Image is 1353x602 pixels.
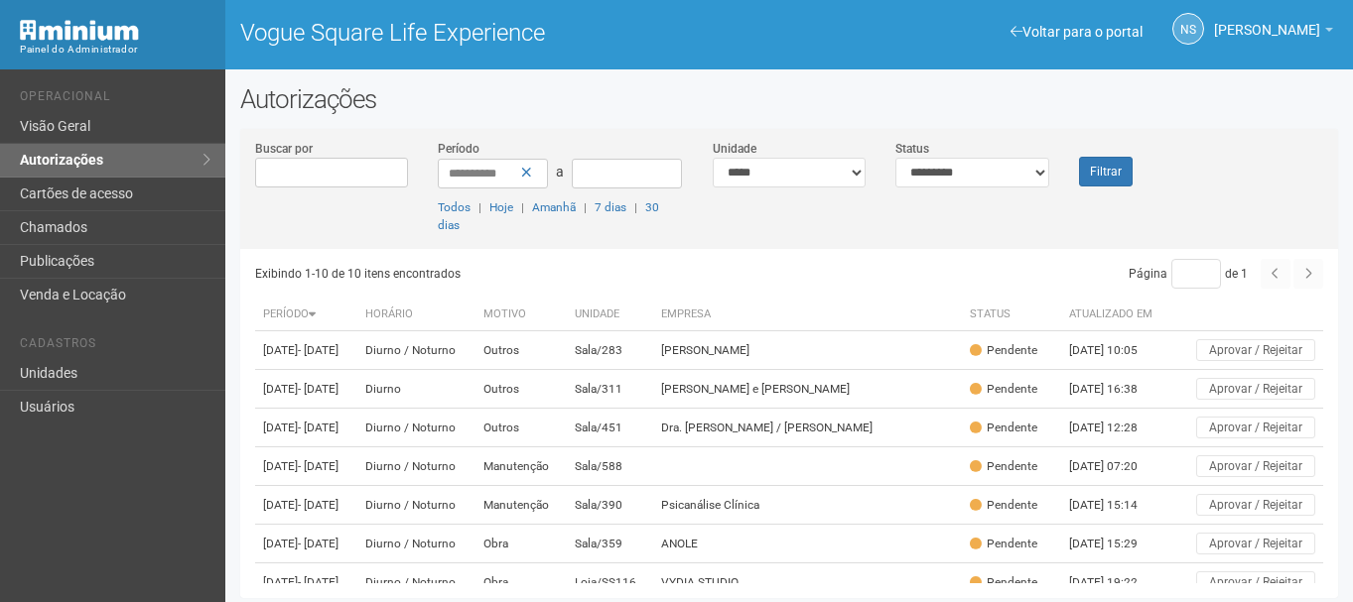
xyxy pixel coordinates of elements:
[1061,370,1170,409] td: [DATE] 16:38
[438,200,471,214] a: Todos
[438,140,479,158] label: Período
[475,370,566,409] td: Outros
[532,200,576,214] a: Amanhã
[1129,267,1248,281] span: Página de 1
[1061,299,1170,331] th: Atualizado em
[298,343,338,357] span: - [DATE]
[475,447,566,486] td: Manutenção
[357,563,475,602] td: Diurno / Noturno
[1061,409,1170,447] td: [DATE] 12:28
[653,409,962,447] td: Dra. [PERSON_NAME] / [PERSON_NAME]
[567,299,653,331] th: Unidade
[255,299,357,331] th: Período
[556,164,564,180] span: a
[567,331,653,370] td: Sala/283
[653,525,962,563] td: ANOLE
[1196,378,1315,400] button: Aprovar / Rejeitar
[895,140,929,158] label: Status
[1061,486,1170,525] td: [DATE] 15:14
[298,459,338,473] span: - [DATE]
[970,458,1037,475] div: Pendente
[567,563,653,602] td: Loja/SS116
[357,486,475,525] td: Diurno / Noturno
[357,299,475,331] th: Horário
[584,200,587,214] span: |
[653,370,962,409] td: [PERSON_NAME] e [PERSON_NAME]
[298,421,338,434] span: - [DATE]
[970,497,1037,514] div: Pendente
[255,525,357,563] td: [DATE]
[1061,447,1170,486] td: [DATE] 07:20
[475,525,566,563] td: Obra
[255,140,313,158] label: Buscar por
[298,382,338,396] span: - [DATE]
[20,89,210,110] li: Operacional
[653,486,962,525] td: Psicanálise Clínica
[20,20,139,41] img: Minium
[1196,455,1315,477] button: Aprovar / Rejeitar
[713,140,756,158] label: Unidade
[357,331,475,370] td: Diurno / Noturno
[653,331,962,370] td: [PERSON_NAME]
[240,84,1338,114] h2: Autorizações
[357,447,475,486] td: Diurno / Noturno
[567,409,653,447] td: Sala/451
[240,20,774,46] h1: Vogue Square Life Experience
[1196,533,1315,554] button: Aprovar / Rejeitar
[298,575,338,589] span: - [DATE]
[970,342,1037,359] div: Pendente
[20,41,210,59] div: Painel do Administrador
[489,200,513,214] a: Hoje
[1079,157,1133,186] button: Filtrar
[357,525,475,563] td: Diurno / Noturno
[357,409,475,447] td: Diurno / Noturno
[653,563,962,602] td: VYDIA STUDIO
[475,331,566,370] td: Outros
[357,370,475,409] td: Diurno
[567,525,653,563] td: Sala/359
[475,486,566,525] td: Manutenção
[475,299,566,331] th: Motivo
[1196,417,1315,438] button: Aprovar / Rejeitar
[1172,13,1204,45] a: NS
[255,259,789,289] div: Exibindo 1-10 de 10 itens encontrados
[255,331,357,370] td: [DATE]
[970,574,1037,591] div: Pendente
[970,381,1037,398] div: Pendente
[653,299,962,331] th: Empresa
[1061,331,1170,370] td: [DATE] 10:05
[298,537,338,550] span: - [DATE]
[475,409,566,447] td: Outros
[255,447,357,486] td: [DATE]
[970,420,1037,436] div: Pendente
[634,200,637,214] span: |
[1011,24,1143,40] a: Voltar para o portal
[567,486,653,525] td: Sala/390
[1196,571,1315,593] button: Aprovar / Rejeitar
[255,370,357,409] td: [DATE]
[298,498,338,512] span: - [DATE]
[1196,494,1315,516] button: Aprovar / Rejeitar
[20,336,210,357] li: Cadastros
[478,200,481,214] span: |
[475,563,566,602] td: Obra
[962,299,1061,331] th: Status
[255,486,357,525] td: [DATE]
[521,200,524,214] span: |
[970,536,1037,552] div: Pendente
[1061,525,1170,563] td: [DATE] 15:29
[255,563,357,602] td: [DATE]
[255,409,357,447] td: [DATE]
[595,200,626,214] a: 7 dias
[1061,563,1170,602] td: [DATE] 19:22
[1214,25,1333,41] a: [PERSON_NAME]
[1196,339,1315,361] button: Aprovar / Rejeitar
[567,447,653,486] td: Sala/588
[567,370,653,409] td: Sala/311
[1214,3,1320,38] span: Nicolle Silva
